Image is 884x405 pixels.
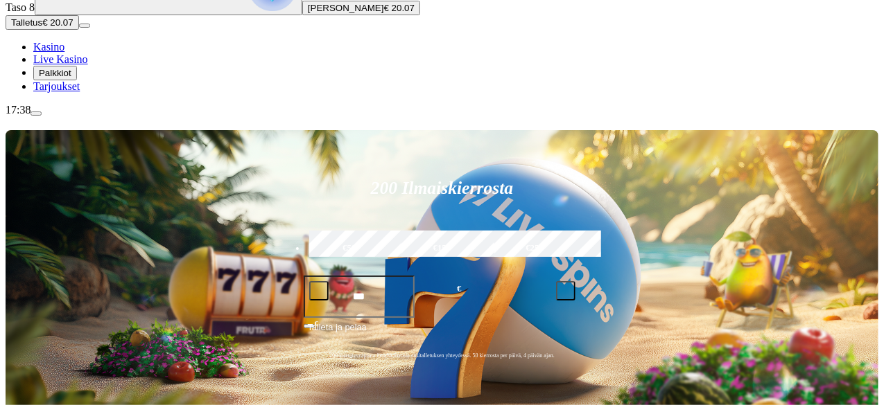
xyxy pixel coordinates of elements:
[79,24,90,28] button: menu
[556,281,575,300] button: plus icon
[33,80,80,92] a: Tarjoukset
[457,282,461,296] span: €
[6,41,878,93] nav: Main menu
[384,3,415,13] span: € 20.07
[398,228,486,269] label: €150
[309,281,329,300] button: minus icon
[306,228,394,269] label: €50
[302,1,420,15] button: [PERSON_NAME]€ 20.07
[304,320,581,346] button: Talleta ja pelaa
[31,111,42,116] button: menu
[33,53,88,65] a: Live Kasino
[308,3,384,13] span: [PERSON_NAME]
[491,228,579,269] label: €250
[315,319,319,327] span: €
[33,66,77,80] button: Palkkiot
[6,15,79,30] button: Talletusplus icon€ 20.07
[11,17,42,28] span: Talletus
[308,321,367,345] span: Talleta ja pelaa
[33,41,64,53] a: Kasino
[6,1,35,13] span: Taso 8
[42,17,73,28] span: € 20.07
[39,68,71,78] span: Palkkiot
[6,104,31,116] span: 17:38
